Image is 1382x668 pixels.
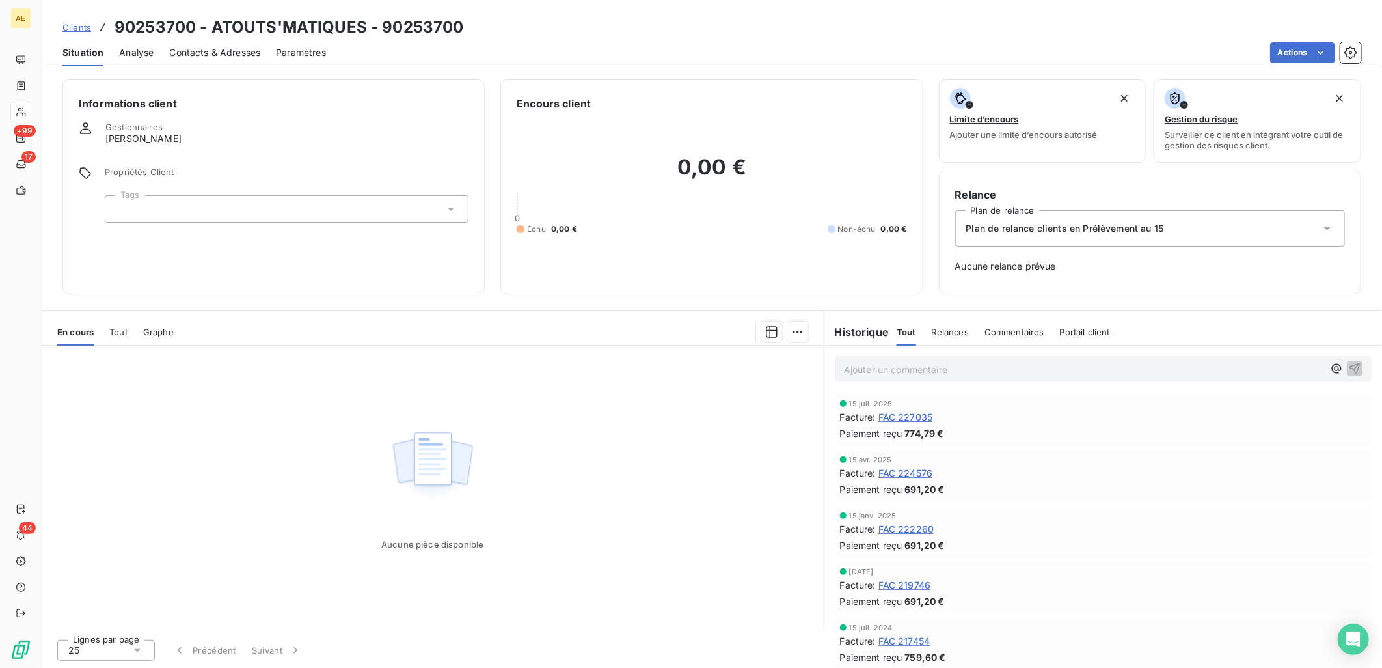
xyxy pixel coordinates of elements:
[849,568,874,576] span: [DATE]
[881,223,907,235] span: 0,00 €
[381,539,483,550] span: Aucune pièce disponible
[1154,79,1361,163] button: Gestion du risqueSurveiller ce client en intégrant votre outil de gestion des risques client.
[551,223,577,235] span: 0,00 €
[849,456,892,464] span: 15 avr. 2025
[878,634,930,648] span: FAC 217454
[165,637,244,664] button: Précédent
[824,324,889,340] h6: Historique
[62,22,91,33] span: Clients
[878,578,931,592] span: FAC 219746
[1270,42,1335,63] button: Actions
[517,154,906,193] h2: 0,00 €
[840,650,902,664] span: Paiement reçu
[840,522,876,536] span: Facture :
[515,213,520,223] span: 0
[276,46,326,59] span: Paramètres
[527,223,546,235] span: Échu
[391,425,474,506] img: Empty state
[105,167,468,185] span: Propriétés Client
[905,482,945,496] span: 691,20 €
[905,650,946,664] span: 759,60 €
[517,96,591,111] h6: Encours client
[109,327,128,337] span: Tout
[840,410,876,424] span: Facture :
[840,482,902,496] span: Paiement reçu
[840,594,902,608] span: Paiement reçu
[116,203,126,215] input: Ajouter une valeur
[10,154,31,174] a: 17
[10,639,31,660] img: Logo LeanPay
[19,522,36,534] span: 44
[840,634,876,648] span: Facture :
[878,410,933,424] span: FAC 227035
[62,46,103,59] span: Situation
[966,222,1164,235] span: Plan de relance clients en Prélèvement au 15
[950,114,1019,124] span: Limite d’encours
[840,538,902,552] span: Paiement reçu
[1165,114,1238,124] span: Gestion du risque
[878,466,933,480] span: FAC 224576
[1060,327,1110,337] span: Portail client
[939,79,1146,163] button: Limite d’encoursAjouter une limite d’encours autorisé
[849,400,893,408] span: 15 juil. 2025
[905,538,945,552] span: 691,20 €
[10,128,31,148] a: +99
[21,151,36,163] span: 17
[897,327,916,337] span: Tout
[105,132,182,145] span: [PERSON_NAME]
[1338,624,1369,655] div: Open Intercom Messenger
[143,327,174,337] span: Graphe
[932,327,969,337] span: Relances
[10,8,31,29] div: AE
[905,594,945,608] span: 691,20 €
[840,578,876,592] span: Facture :
[955,187,1345,202] h6: Relance
[244,637,310,664] button: Suivant
[840,466,876,480] span: Facture :
[849,624,893,632] span: 15 juil. 2024
[68,644,79,657] span: 25
[119,46,154,59] span: Analyse
[169,46,260,59] span: Contacts & Adresses
[838,223,876,235] span: Non-échu
[62,21,91,34] a: Clients
[950,130,1098,140] span: Ajouter une limite d’encours autorisé
[840,426,902,440] span: Paiement reçu
[878,522,934,536] span: FAC 222260
[984,327,1044,337] span: Commentaires
[57,327,94,337] span: En cours
[105,122,163,132] span: Gestionnaires
[14,125,36,137] span: +99
[1165,130,1350,150] span: Surveiller ce client en intégrant votre outil de gestion des risques client.
[849,512,897,520] span: 15 janv. 2025
[115,16,464,39] h3: 90253700 - ATOUTS'MATIQUES - 90253700
[79,96,468,111] h6: Informations client
[905,426,944,440] span: 774,79 €
[955,260,1345,273] span: Aucune relance prévue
